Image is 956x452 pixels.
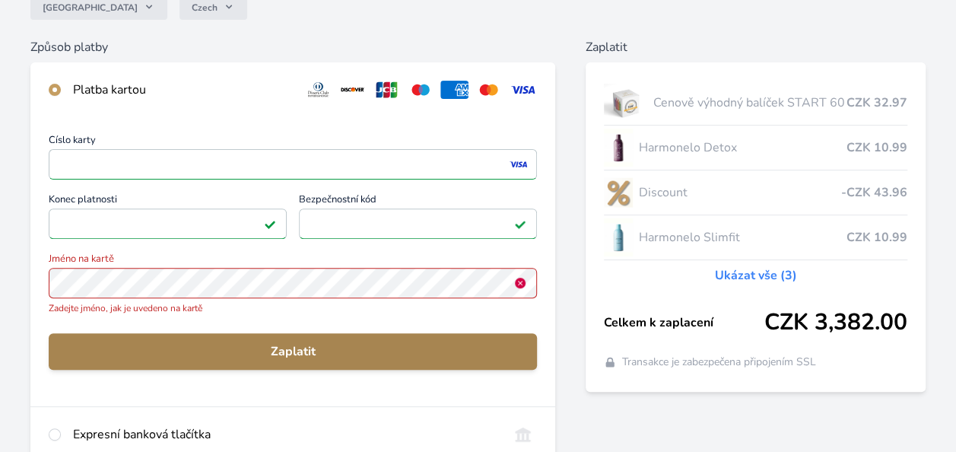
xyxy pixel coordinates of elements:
div: Platba kartou [73,81,292,99]
span: Zaplatit [61,342,525,361]
h6: Zaplatit [586,38,926,56]
span: CZK 3,382.00 [764,309,907,336]
img: visa [508,158,529,171]
span: Číslo karty [49,135,537,149]
img: visa.svg [509,81,537,99]
img: discount-lo.png [604,173,633,212]
iframe: Iframe pro datum vypršení platnosti [56,213,280,234]
span: CZK 10.99 [846,138,907,157]
img: Platné pole [514,218,526,230]
span: Bezpečnostní kód [299,195,537,208]
span: Jméno na kartě [49,254,537,268]
h6: Způsob platby [30,38,555,56]
span: Transakce je zabezpečena připojením SSL [622,355,816,370]
span: Harmonelo Detox [639,138,846,157]
img: discover.svg [338,81,367,99]
span: Konec platnosti [49,195,287,208]
div: Expresní banková tlačítka [73,425,497,444]
a: Ukázat vše (3) [715,266,797,285]
img: Platné pole [264,218,276,230]
img: amex.svg [440,81,468,99]
img: jcb.svg [373,81,401,99]
img: SLIMFIT_se_stinem_x-lo.jpg [604,218,633,256]
span: CZK 32.97 [846,94,907,112]
span: Cenově výhodný balíček START 60 [653,94,846,112]
span: CZK 10.99 [846,228,907,247]
img: mc.svg [475,81,503,99]
iframe: Iframe pro číslo karty [56,154,530,175]
span: Zadejte jméno, jak je uvedeno na kartě [49,301,537,315]
span: [GEOGRAPHIC_DATA] [43,2,138,14]
span: Discount [639,183,841,202]
iframe: Iframe pro bezpečnostní kód [306,213,530,234]
span: Harmonelo Slimfit [639,228,846,247]
img: diners.svg [304,81,332,99]
button: Zaplatit [49,333,537,370]
img: start.jpg [604,84,647,122]
input: Jméno na kartěChybaZadejte jméno, jak je uvedeno na kartě [49,268,537,298]
span: Czech [192,2,218,14]
span: -CZK 43.96 [841,183,907,202]
img: Chyba [514,277,526,289]
img: maestro.svg [407,81,435,99]
img: DETOX_se_stinem_x-lo.jpg [604,129,633,167]
span: Celkem k zaplacení [604,314,764,332]
img: onlineBanking_CZ.svg [509,425,537,444]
